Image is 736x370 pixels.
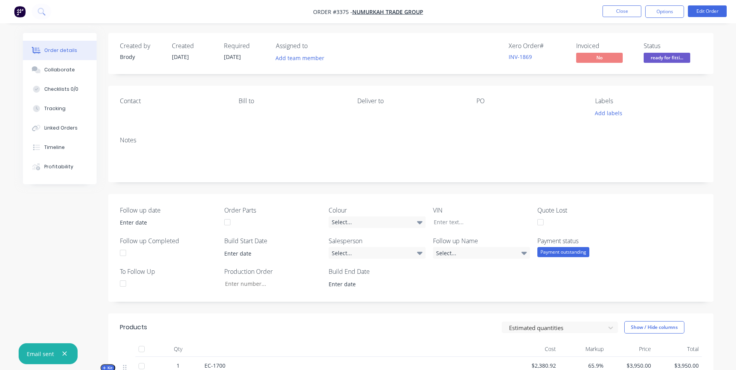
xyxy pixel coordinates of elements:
[44,47,77,54] div: Order details
[537,206,634,215] label: Quote Lost
[224,206,321,215] label: Order Parts
[688,5,727,17] button: Edit Order
[44,144,65,151] div: Timeline
[239,97,345,105] div: Bill to
[23,118,97,138] button: Linked Orders
[219,247,315,259] input: Enter date
[352,8,423,16] a: Numurkah Trade Group
[559,341,607,357] div: Markup
[595,97,701,105] div: Labels
[172,42,215,50] div: Created
[476,97,583,105] div: PO
[218,278,321,289] input: Enter number...
[329,236,426,246] label: Salesperson
[654,341,702,357] div: Total
[537,236,634,246] label: Payment status
[610,361,651,370] span: $3,950.00
[224,236,321,246] label: Build Start Date
[644,53,690,64] button: ready for fitti...
[603,5,641,17] button: Close
[120,236,217,246] label: Follow up Completed
[657,361,699,370] span: $3,950.00
[120,53,163,61] div: Brody
[644,53,690,62] span: ready for fitti...
[509,53,532,61] a: INV-1869
[23,157,97,176] button: Profitability
[172,53,189,61] span: [DATE]
[44,124,78,131] div: Linked Orders
[323,278,420,290] input: Enter date
[271,53,328,63] button: Add team member
[433,247,530,259] div: Select...
[357,97,464,105] div: Deliver to
[120,267,217,276] label: To Follow Up
[576,42,634,50] div: Invoiced
[644,42,702,50] div: Status
[44,105,66,112] div: Tracking
[224,42,267,50] div: Required
[433,236,530,246] label: Follow up Name
[624,321,684,334] button: Show / Hide columns
[120,206,217,215] label: Follow up date
[607,341,655,357] div: Price
[44,66,75,73] div: Collaborate
[120,323,147,332] div: Products
[23,99,97,118] button: Tracking
[329,247,426,259] div: Select...
[512,341,559,357] div: Cost
[155,341,201,357] div: Qty
[23,138,97,157] button: Timeline
[14,6,26,17] img: Factory
[177,361,180,370] span: 1
[645,5,684,18] button: Options
[23,41,97,60] button: Order details
[120,97,226,105] div: Contact
[509,42,567,50] div: Xero Order #
[44,86,78,93] div: Checklists 0/0
[120,137,702,144] div: Notes
[276,53,329,63] button: Add team member
[576,53,623,62] span: No
[224,53,241,61] span: [DATE]
[515,361,556,370] span: $2,380.92
[204,362,225,369] span: EC-1700
[562,361,604,370] span: 65.9%
[276,42,353,50] div: Assigned to
[27,350,54,358] div: Email sent
[313,8,352,16] span: Order #3375 -
[329,206,426,215] label: Colour
[23,60,97,80] button: Collaborate
[591,108,627,118] button: Add labels
[433,206,530,215] label: VIN
[224,267,321,276] label: Production Order
[120,42,163,50] div: Created by
[114,217,211,228] input: Enter date
[537,247,589,257] div: Payment outstanding
[329,216,426,228] div: Select...
[44,163,73,170] div: Profitability
[329,267,426,276] label: Build End Date
[23,80,97,99] button: Checklists 0/0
